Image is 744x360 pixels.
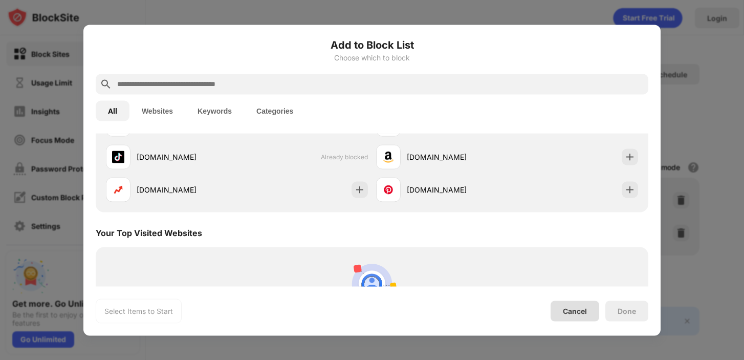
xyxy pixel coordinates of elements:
[137,184,237,195] div: [DOMAIN_NAME]
[96,37,648,52] h6: Add to Block List
[129,100,185,121] button: Websites
[96,53,648,61] div: Choose which to block
[382,183,395,196] img: favicons
[321,153,368,161] span: Already blocked
[563,307,587,315] div: Cancel
[407,152,507,162] div: [DOMAIN_NAME]
[96,227,202,238] div: Your Top Visited Websites
[137,152,237,162] div: [DOMAIN_NAME]
[382,151,395,163] img: favicons
[244,100,305,121] button: Categories
[100,78,112,90] img: search.svg
[96,100,129,121] button: All
[104,306,173,316] div: Select Items to Start
[347,259,397,308] img: personal-suggestions.svg
[407,184,507,195] div: [DOMAIN_NAME]
[185,100,244,121] button: Keywords
[112,183,124,196] img: favicons
[618,307,636,315] div: Done
[112,151,124,163] img: favicons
